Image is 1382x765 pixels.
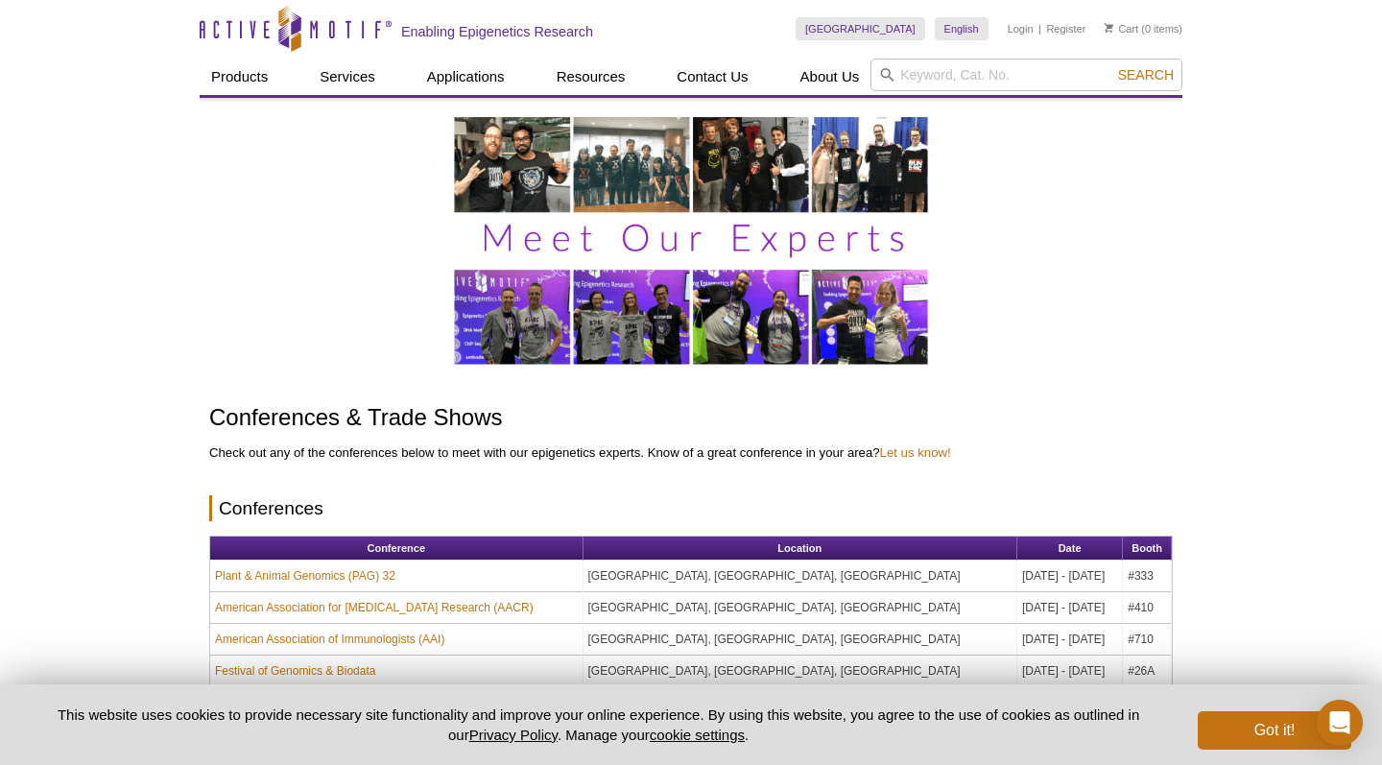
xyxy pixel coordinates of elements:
[215,599,534,616] a: American Association for [MEDICAL_DATA] Research (AACR)
[1008,22,1034,36] a: Login
[1017,561,1123,592] td: [DATE] - [DATE]
[1105,22,1138,36] a: Cart
[1123,561,1172,592] td: #333
[1105,23,1113,33] img: Your Cart
[215,567,395,585] a: Plant & Animal Genomics (PAG) 32
[1123,592,1172,624] td: #410
[584,592,1017,624] td: [GEOGRAPHIC_DATA], [GEOGRAPHIC_DATA], [GEOGRAPHIC_DATA]
[870,59,1182,91] input: Keyword, Cat. No.
[401,23,593,40] h2: Enabling Epigenetics Research
[935,17,989,40] a: English
[215,662,375,680] a: Festival of Genomics & Biodata
[1198,711,1351,750] button: Got it!
[1112,66,1179,84] button: Search
[1017,624,1123,656] td: [DATE] - [DATE]
[650,727,745,743] button: cookie settings
[308,59,387,95] a: Services
[1046,22,1085,36] a: Register
[215,631,444,648] a: American Association of Immunologists (AAI)
[1123,656,1172,687] td: #26A
[200,59,279,95] a: Products
[880,445,951,460] a: Let us know!
[584,537,1017,561] th: Location
[416,59,516,95] a: Applications
[1017,656,1123,687] td: [DATE] - [DATE]
[665,59,759,95] a: Contact Us
[1123,537,1172,561] th: Booth
[1105,17,1182,40] li: (0 items)
[584,561,1017,592] td: [GEOGRAPHIC_DATA], [GEOGRAPHIC_DATA], [GEOGRAPHIC_DATA]
[1118,67,1174,83] span: Search
[1017,592,1123,624] td: [DATE] - [DATE]
[451,115,931,367] img: Visit us at our booth.
[469,727,558,743] a: Privacy Policy
[789,59,871,95] a: About Us
[209,405,1173,433] h1: Conferences & Trade Shows
[210,537,584,561] th: Conference
[209,495,1173,521] h2: Conferences
[31,705,1166,745] p: This website uses cookies to provide necessary site functionality and improve your online experie...
[209,444,1173,462] p: Check out any of the conferences below to meet with our epigenetics experts. Know of a great conf...
[584,624,1017,656] td: [GEOGRAPHIC_DATA], [GEOGRAPHIC_DATA], [GEOGRAPHIC_DATA]
[1038,17,1041,40] li: |
[796,17,925,40] a: [GEOGRAPHIC_DATA]
[545,59,637,95] a: Resources
[1017,537,1123,561] th: Date
[1123,624,1172,656] td: #710
[584,656,1017,687] td: [GEOGRAPHIC_DATA], [GEOGRAPHIC_DATA], [GEOGRAPHIC_DATA]
[1317,700,1363,746] div: Open Intercom Messenger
